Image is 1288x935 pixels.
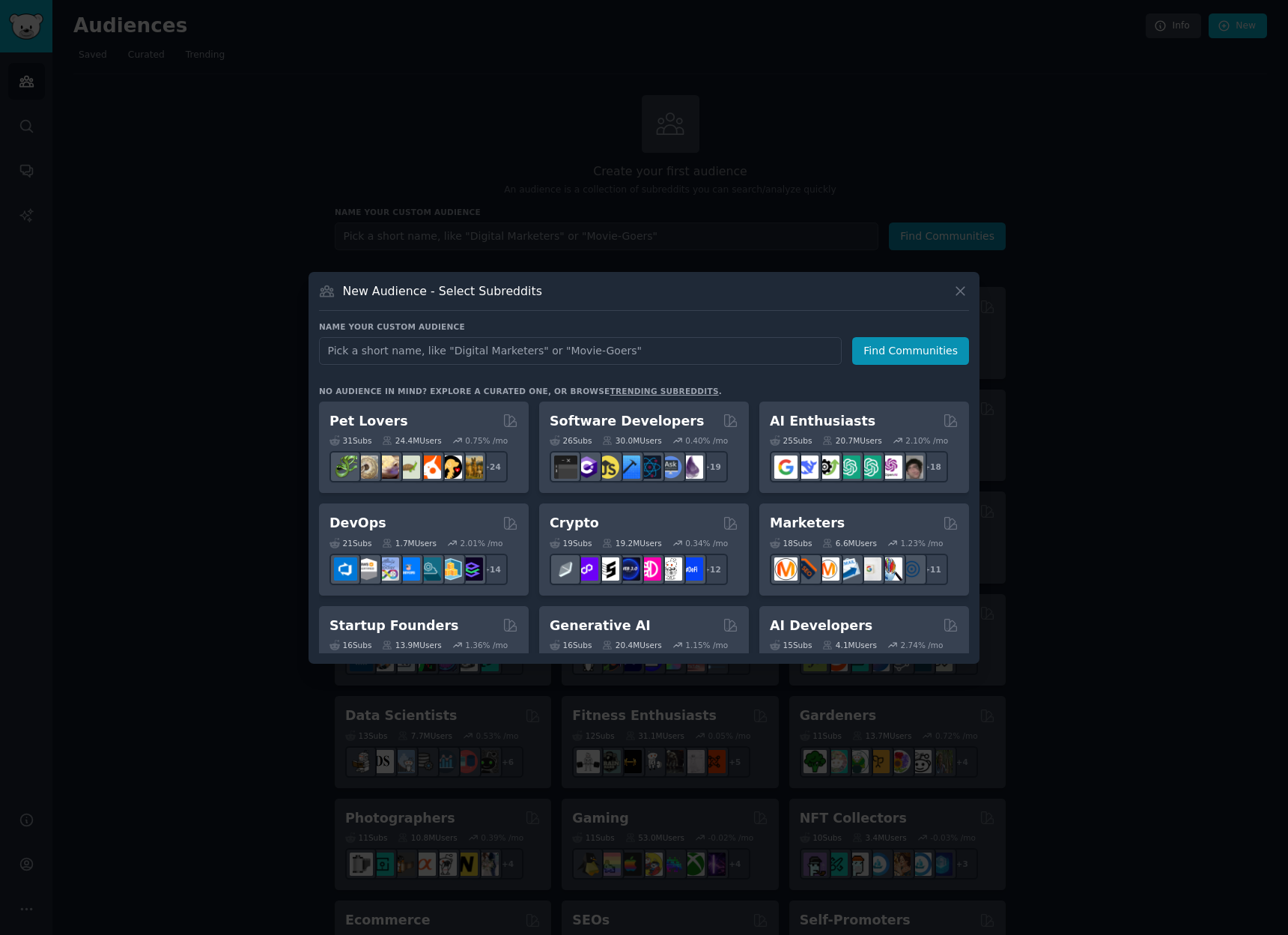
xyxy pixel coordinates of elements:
[476,451,508,482] div: + 24
[355,557,378,581] img: AWS_Certified_Experts
[638,456,661,479] img: reactnative
[554,456,577,479] img: software
[901,538,944,548] div: 1.23 % /mo
[795,557,818,581] img: bigseo
[901,640,944,650] div: 2.74 % /mo
[837,557,860,581] img: Emailmarketing
[774,557,798,581] img: content_marketing
[376,456,399,479] img: leopardgeckos
[329,435,371,446] div: 31 Sub s
[460,557,483,581] img: PlatformEngineers
[816,557,839,581] img: AskMarketing
[822,640,877,650] div: 4.1M Users
[439,456,462,479] img: PetAdvice
[602,435,661,446] div: 30.0M Users
[685,435,728,446] div: 0.40 % /mo
[554,557,577,581] img: ethfinance
[685,538,728,548] div: 0.34 % /mo
[770,538,812,548] div: 18 Sub s
[550,617,651,635] h2: Generative AI
[397,557,420,581] img: DevOpsLinks
[617,456,640,479] img: iOSProgramming
[900,557,923,581] img: OnlineMarketing
[795,456,818,479] img: DeepSeek
[376,557,399,581] img: Docker_DevOps
[382,538,437,548] div: 1.7M Users
[343,283,542,299] h3: New Audience - Select Subreddits
[550,538,592,548] div: 19 Sub s
[596,456,619,479] img: learnjavascript
[680,456,703,479] img: elixir
[382,640,441,650] div: 13.9M Users
[822,435,881,446] div: 20.7M Users
[917,451,948,482] div: + 18
[550,514,599,533] h2: Crypto
[550,412,704,431] h2: Software Developers
[355,456,378,479] img: ballpython
[659,557,682,581] img: CryptoNews
[461,538,503,548] div: 2.01 % /mo
[575,557,598,581] img: 0xPolygon
[596,557,619,581] img: ethstaker
[439,557,462,581] img: aws_cdk
[774,456,798,479] img: GoogleGeminiAI
[329,538,371,548] div: 21 Sub s
[680,557,703,581] img: defi_
[905,435,948,446] div: 2.10 % /mo
[602,538,661,548] div: 19.2M Users
[334,456,357,479] img: herpetology
[858,557,881,581] img: googleads
[319,337,842,365] input: Pick a short name, like "Digital Marketers" or "Movie-Goers"
[879,557,902,581] img: MarketingResearch
[319,386,722,396] div: No audience in mind? Explore a curated one, or browse .
[382,435,441,446] div: 24.4M Users
[696,554,728,585] div: + 12
[476,554,508,585] div: + 14
[418,456,441,479] img: cockatiel
[575,456,598,479] img: csharp
[329,514,386,533] h2: DevOps
[858,456,881,479] img: chatgpt_prompts_
[685,640,728,650] div: 1.15 % /mo
[852,337,969,365] button: Find Communities
[917,554,948,585] div: + 11
[822,538,877,548] div: 6.6M Users
[418,557,441,581] img: platformengineering
[770,412,875,431] h2: AI Enthusiasts
[900,456,923,479] img: ArtificalIntelligence
[465,435,508,446] div: 0.75 % /mo
[329,412,408,431] h2: Pet Lovers
[770,617,872,635] h2: AI Developers
[638,557,661,581] img: defiblockchain
[319,321,969,332] h3: Name your custom audience
[610,387,718,396] a: trending subreddits
[770,435,812,446] div: 25 Sub s
[770,514,845,533] h2: Marketers
[334,557,357,581] img: azuredevops
[397,456,420,479] img: turtle
[770,640,812,650] div: 15 Sub s
[602,640,661,650] div: 20.4M Users
[550,435,592,446] div: 26 Sub s
[696,451,728,482] div: + 19
[837,456,860,479] img: chatgpt_promptDesign
[879,456,902,479] img: OpenAIDev
[659,456,682,479] img: AskComputerScience
[617,557,640,581] img: web3
[550,640,592,650] div: 16 Sub s
[460,456,483,479] img: dogbreed
[329,617,458,635] h2: Startup Founders
[329,640,371,650] div: 16 Sub s
[816,456,839,479] img: AItoolsCatalog
[465,640,508,650] div: 1.36 % /mo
